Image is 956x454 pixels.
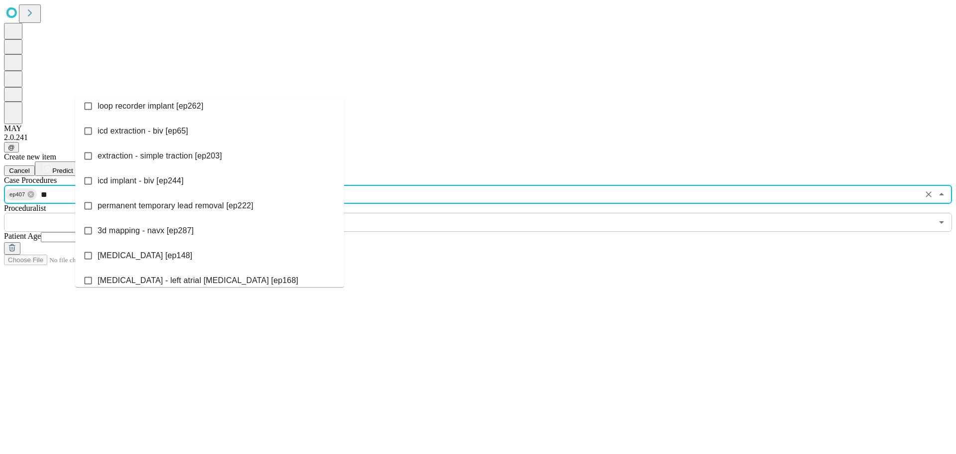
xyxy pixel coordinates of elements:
[98,275,298,287] span: [MEDICAL_DATA] - left atrial [MEDICAL_DATA] [ep168]
[35,161,81,176] button: Predict
[98,125,188,137] span: icd extraction - biv [ep65]
[98,150,222,162] span: extraction - simple traction [ep203]
[922,187,936,201] button: Clear
[98,225,194,237] span: 3d mapping - navx [ep287]
[935,215,949,229] button: Open
[98,200,253,212] span: permanent temporary lead removal [ep222]
[4,176,57,184] span: Scheduled Procedure
[4,204,46,212] span: Proceduralist
[5,189,29,200] span: ep407
[8,144,15,151] span: @
[98,100,203,112] span: loop recorder implant [ep262]
[4,124,952,133] div: MAY
[4,152,56,161] span: Create new item
[98,175,184,187] span: icd implant - biv [ep244]
[52,167,73,174] span: Predict
[5,188,37,200] div: ep407
[98,250,192,262] span: [MEDICAL_DATA] [ep148]
[4,142,19,152] button: @
[4,165,35,176] button: Cancel
[4,133,952,142] div: 2.0.241
[9,167,30,174] span: Cancel
[935,187,949,201] button: Close
[4,232,41,240] span: Patient Age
